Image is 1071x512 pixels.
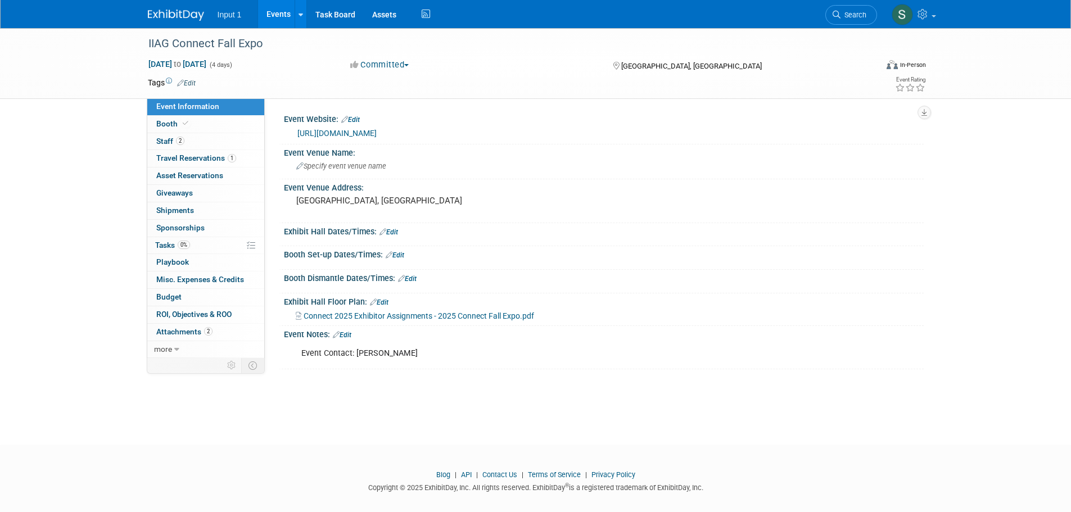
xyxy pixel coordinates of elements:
a: Booth [147,116,264,133]
a: Connect 2025 Exhibitor Assignments - 2025 Connect Fall Expo.pdf [296,311,534,320]
a: Travel Reservations1 [147,150,264,167]
div: Exhibit Hall Floor Plan: [284,293,924,308]
button: Committed [346,59,413,71]
span: | [519,470,526,479]
div: Booth Set-up Dates/Times: [284,246,924,261]
a: Blog [436,470,450,479]
div: Event Venue Address: [284,179,924,193]
a: Event Information [147,98,264,115]
a: Sponsorships [147,220,264,237]
a: Edit [370,298,388,306]
span: 2 [204,327,213,336]
div: Event Website: [284,111,924,125]
div: Event Contact: [PERSON_NAME] [293,342,800,365]
span: Playbook [156,257,189,266]
span: Attachments [156,327,213,336]
span: to [172,60,183,69]
span: Tasks [155,241,190,250]
span: ROI, Objectives & ROO [156,310,232,319]
div: Event Format [811,58,927,75]
a: Playbook [147,254,264,271]
a: Giveaways [147,185,264,202]
span: Input 1 [218,10,242,19]
span: Staff [156,137,184,146]
div: Event Rating [895,77,925,83]
span: Giveaways [156,188,193,197]
span: Event Information [156,102,219,111]
span: 1 [228,154,236,162]
a: Edit [379,228,398,236]
a: Edit [398,275,417,283]
div: In-Person [900,61,926,69]
span: (4 days) [209,61,232,69]
i: Booth reservation complete [183,120,188,126]
a: Privacy Policy [591,470,635,479]
span: Specify event venue name [296,162,386,170]
span: Connect 2025 Exhibitor Assignments - 2025 Connect Fall Expo.pdf [304,311,534,320]
a: Budget [147,289,264,306]
span: | [473,470,481,479]
pre: [GEOGRAPHIC_DATA], [GEOGRAPHIC_DATA] [296,196,538,206]
a: Shipments [147,202,264,219]
sup: ® [565,482,569,488]
td: Tags [148,77,196,88]
img: Susan Stout [892,4,913,25]
div: Exhibit Hall Dates/Times: [284,223,924,238]
div: Booth Dismantle Dates/Times: [284,270,924,284]
span: [GEOGRAPHIC_DATA], [GEOGRAPHIC_DATA] [621,62,762,70]
a: Terms of Service [528,470,581,479]
span: 0% [178,241,190,249]
a: Edit [341,116,360,124]
span: Asset Reservations [156,171,223,180]
span: Travel Reservations [156,153,236,162]
span: Search [840,11,866,19]
a: more [147,341,264,358]
span: | [452,470,459,479]
a: [URL][DOMAIN_NAME] [297,129,377,138]
span: more [154,345,172,354]
span: Sponsorships [156,223,205,232]
a: Staff2 [147,133,264,150]
a: Edit [177,79,196,87]
span: | [582,470,590,479]
a: Edit [386,251,404,259]
img: Format-Inperson.png [887,60,898,69]
a: Attachments2 [147,324,264,341]
div: IIAG Connect Fall Expo [144,34,860,54]
a: Contact Us [482,470,517,479]
span: Shipments [156,206,194,215]
span: Budget [156,292,182,301]
span: Misc. Expenses & Credits [156,275,244,284]
div: Event Venue Name: [284,144,924,158]
a: Misc. Expenses & Credits [147,271,264,288]
a: Asset Reservations [147,167,264,184]
span: Booth [156,119,191,128]
span: 2 [176,137,184,145]
a: Edit [333,331,351,339]
td: Toggle Event Tabs [241,358,264,373]
img: ExhibitDay [148,10,204,21]
a: Tasks0% [147,237,264,254]
td: Personalize Event Tab Strip [222,358,242,373]
div: Event Notes: [284,326,924,341]
a: API [461,470,472,479]
span: [DATE] [DATE] [148,59,207,69]
a: ROI, Objectives & ROO [147,306,264,323]
a: Search [825,5,877,25]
